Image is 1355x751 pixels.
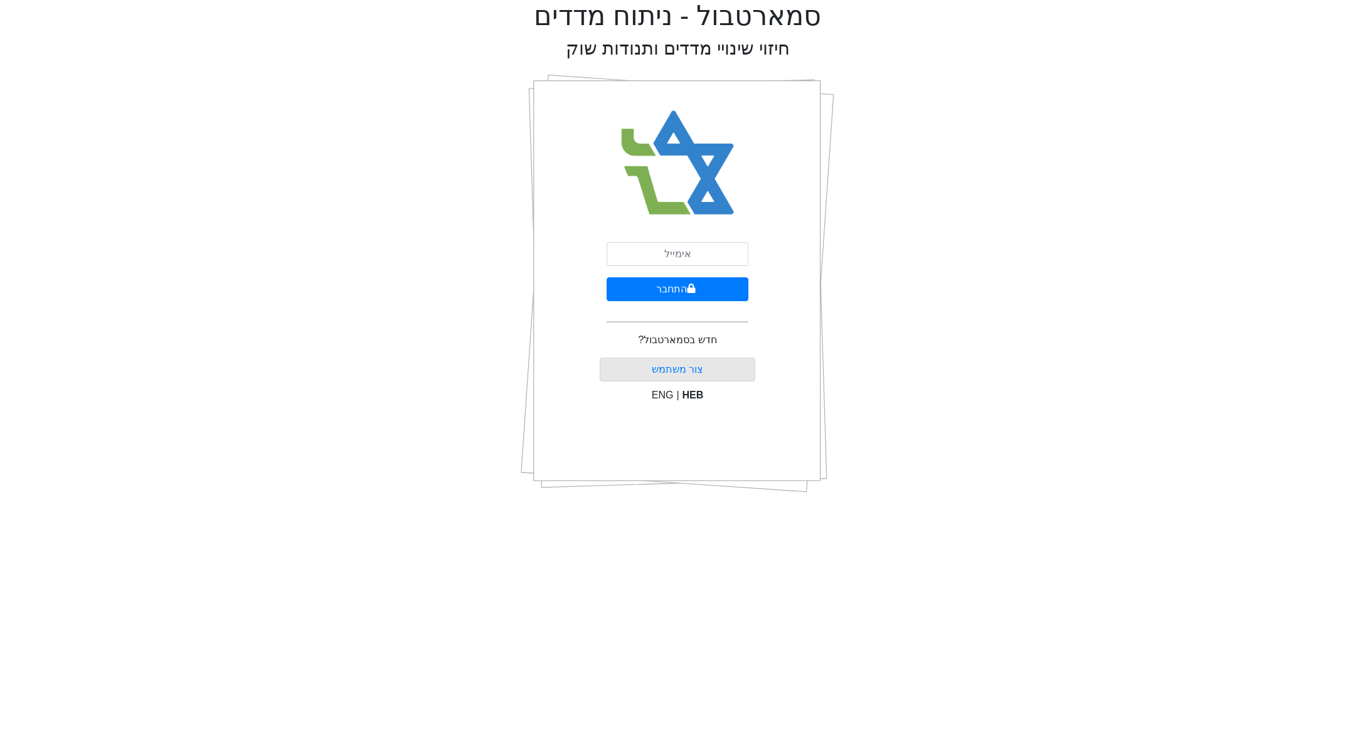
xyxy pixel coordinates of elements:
[607,277,748,301] button: התחבר
[652,390,674,400] span: ENG
[638,333,716,348] p: חדש בסמארטבול?
[566,38,790,60] h2: חיזוי שינויי מדדים ותנודות שוק
[607,242,748,266] input: אימייל
[683,390,704,400] span: HEB
[610,94,746,232] img: Smart Bull
[652,364,703,375] a: צור משתמש
[676,390,679,400] span: |
[600,358,756,381] button: צור משתמש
